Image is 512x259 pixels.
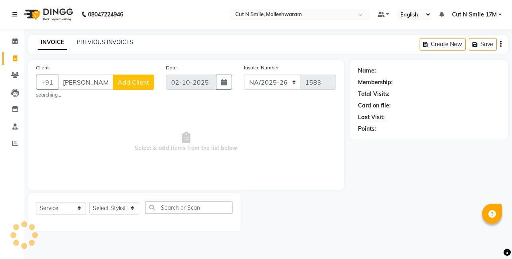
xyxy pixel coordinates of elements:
[113,75,154,90] button: Add Client
[58,75,113,90] input: Search by Name/Mobile/Email/Code
[36,64,49,71] label: Client
[469,38,497,51] button: Save
[358,90,390,98] div: Total Visits:
[358,113,385,121] div: Last Visit:
[452,10,497,19] span: Cut N Smile 17M
[358,78,393,87] div: Membership:
[118,78,149,86] span: Add Client
[20,3,75,26] img: logo
[88,3,123,26] b: 08047224946
[36,75,58,90] button: +91
[358,67,376,75] div: Name:
[244,64,279,71] label: Invoice Number
[166,64,177,71] label: Date
[420,38,466,51] button: Create New
[77,38,133,46] a: PREVIOUS INVOICES
[145,201,233,214] input: Search or Scan
[36,102,336,182] span: Select & add items from the list below
[38,35,67,50] a: INVOICE
[358,125,376,133] div: Points:
[358,101,391,110] div: Card on file:
[478,227,504,251] iframe: chat widget
[36,91,154,99] small: searching...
